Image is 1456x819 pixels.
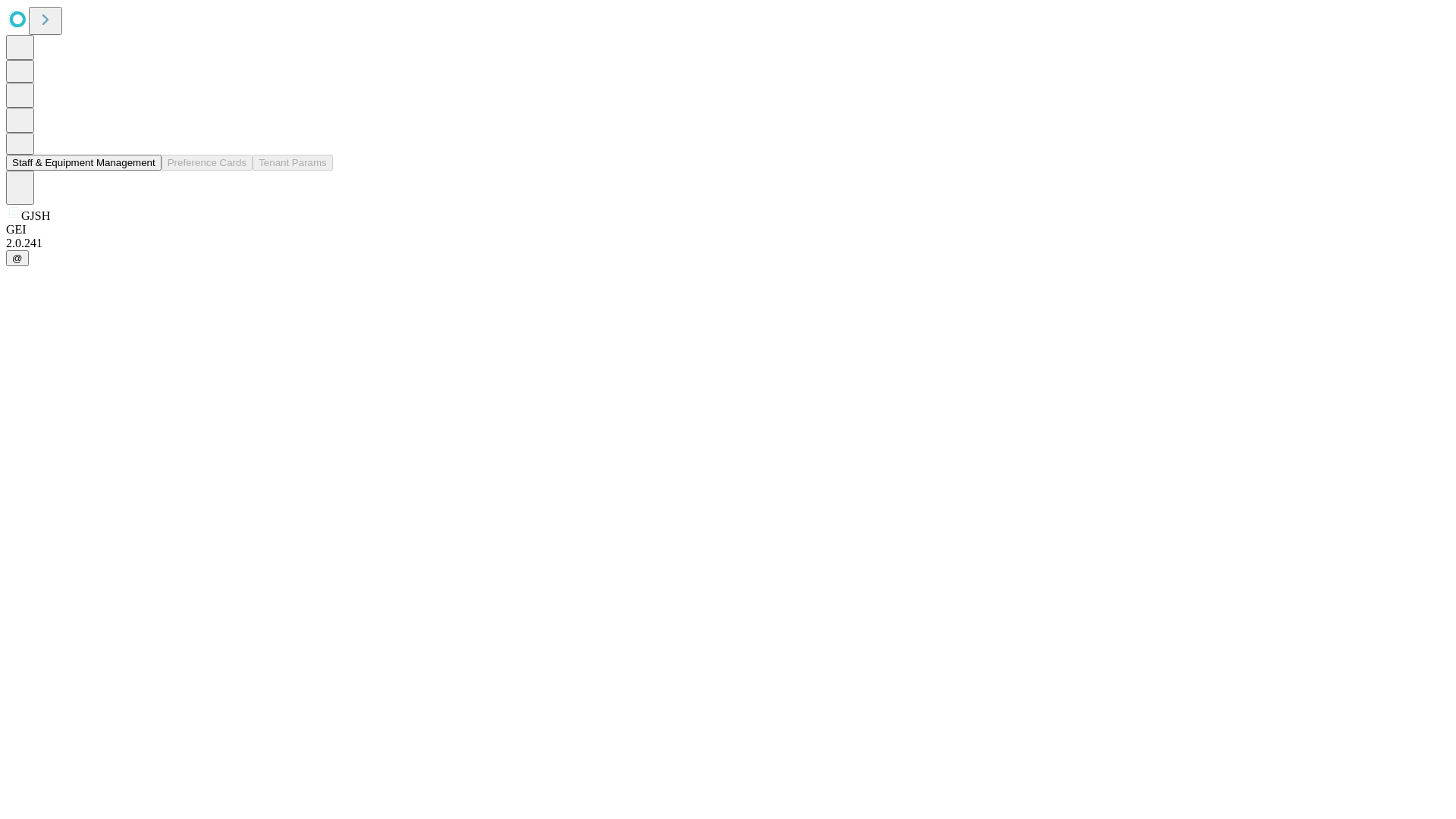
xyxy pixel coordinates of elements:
[6,250,29,266] button: @
[21,209,50,222] span: GJSH
[6,223,1450,237] div: GEI
[6,155,162,171] button: Staff & Equipment Management
[253,155,333,171] button: Tenant Params
[12,253,23,264] span: @
[6,237,1450,250] div: 2.0.241
[162,155,253,171] button: Preference Cards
